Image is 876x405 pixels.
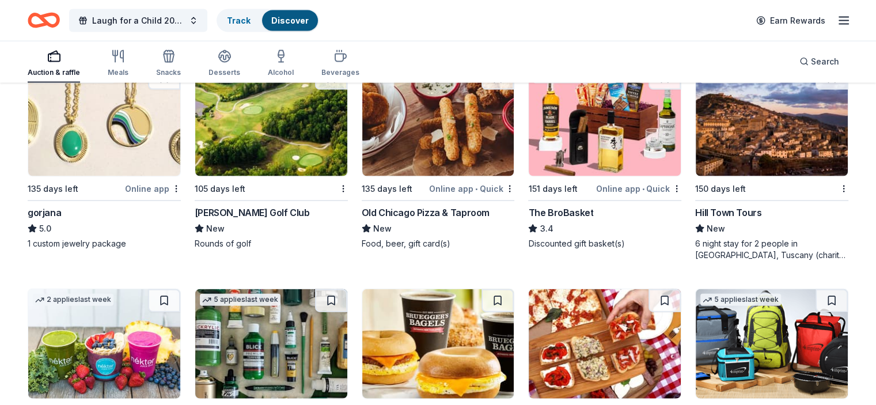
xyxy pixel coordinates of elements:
[195,67,347,176] img: Image for Wescott Golf Club
[696,289,848,399] img: Image for 4imprint
[271,16,309,25] a: Discover
[200,294,280,306] div: 5 applies last week
[195,66,348,249] a: Image for Wescott Golf ClubLocal105 days left[PERSON_NAME] Golf ClubNewRounds of golf
[790,50,848,73] button: Search
[28,66,181,249] a: Image for gorjana11 applieslast week135 days leftOnline appgorjana5.01 custom jewelry package
[707,222,725,236] span: New
[268,68,294,77] div: Alcohol
[362,206,490,219] div: Old Chicago Pizza & Taproom
[39,222,51,236] span: 5.0
[28,182,78,196] div: 135 days left
[362,238,515,249] div: Food, beer, gift card(s)
[208,45,240,83] button: Desserts
[695,238,848,261] div: 6 night stay for 2 people in [GEOGRAPHIC_DATA], Tuscany (charity rate is $1380; retails at $2200;...
[33,294,113,306] div: 2 applies last week
[92,14,184,28] span: Laugh for a Child 2026
[528,182,577,196] div: 151 days left
[695,182,746,196] div: 150 days left
[28,68,80,77] div: Auction & raffle
[700,294,781,306] div: 5 applies last week
[362,66,515,249] a: Image for Old Chicago Pizza & Taproom135 days leftOnline app•QuickOld Chicago Pizza & TaproomNewF...
[749,10,832,31] a: Earn Rewards
[206,222,225,236] span: New
[28,238,181,249] div: 1 custom jewelry package
[69,9,207,32] button: Laugh for a Child 2026
[156,68,181,77] div: Snacks
[108,45,128,83] button: Meals
[528,238,681,249] div: Discounted gift basket(s)
[596,181,681,196] div: Online app Quick
[475,184,477,194] span: •
[195,206,310,219] div: [PERSON_NAME] Golf Club
[642,184,644,194] span: •
[373,222,392,236] span: New
[195,182,245,196] div: 105 days left
[529,289,681,399] img: Image for Grimaldi's
[268,45,294,83] button: Alcohol
[362,182,412,196] div: 135 days left
[195,289,347,399] img: Image for BLICK Art Materials
[28,67,180,176] img: Image for gorjana
[227,16,251,25] a: Track
[528,66,681,249] a: Image for The BroBasket13 applieslast week151 days leftOnline app•QuickThe BroBasket3.4Discounted...
[28,45,80,83] button: Auction & raffle
[362,289,514,399] img: Image for Bruegger's Bagels
[217,9,319,32] button: TrackDiscover
[362,67,514,176] img: Image for Old Chicago Pizza & Taproom
[125,181,181,196] div: Online app
[156,45,181,83] button: Snacks
[695,66,848,261] a: Image for Hill Town Tours 9 applieslast week150 days leftHill Town ToursNew6 night stay for 2 peo...
[695,206,761,219] div: Hill Town Tours
[529,67,681,176] img: Image for The BroBasket
[108,68,128,77] div: Meals
[321,45,359,83] button: Beverages
[28,7,60,34] a: Home
[540,222,553,236] span: 3.4
[28,206,61,219] div: gorjana
[208,68,240,77] div: Desserts
[321,68,359,77] div: Beverages
[28,289,180,399] img: Image for Nekter Juice Bar
[195,238,348,249] div: Rounds of golf
[696,67,848,176] img: Image for Hill Town Tours
[811,55,839,69] span: Search
[528,206,593,219] div: The BroBasket
[429,181,514,196] div: Online app Quick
